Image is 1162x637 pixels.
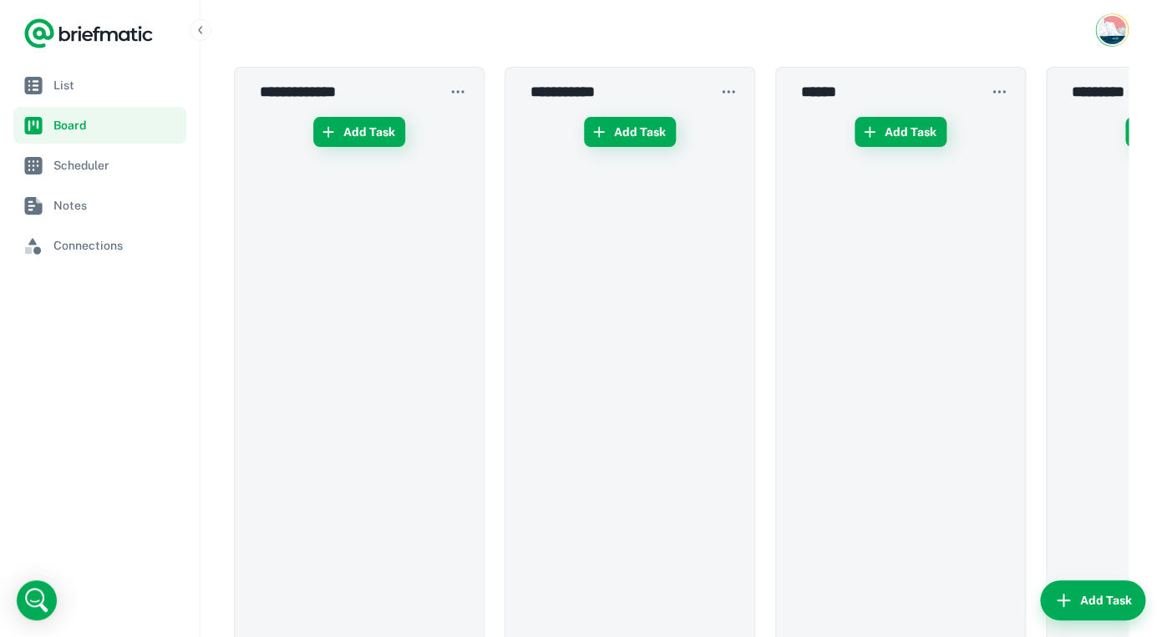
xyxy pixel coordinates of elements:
button: Add Task [855,117,946,147]
button: Add Task [1040,580,1145,620]
a: List [13,67,186,104]
a: Connections [13,227,186,264]
button: Account button [1095,13,1129,47]
button: Add Task [313,117,405,147]
img: Claudia S [1098,16,1126,44]
a: Scheduler [13,147,186,184]
a: Notes [13,187,186,224]
span: Board [53,116,180,134]
span: Scheduler [53,156,180,174]
button: Add Task [584,117,676,147]
span: Connections [53,236,180,255]
div: Open Intercom Messenger [17,580,57,620]
span: List [53,76,180,94]
a: Board [13,107,186,144]
a: Logo [23,17,154,50]
span: Notes [53,196,180,215]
